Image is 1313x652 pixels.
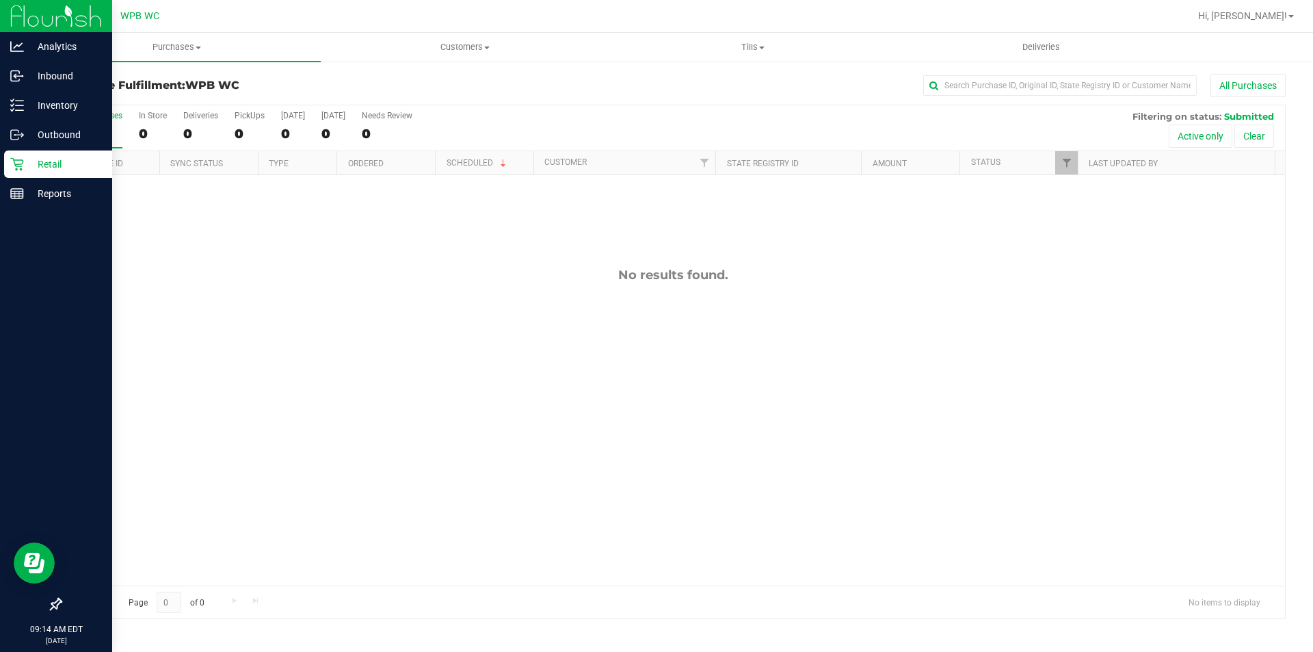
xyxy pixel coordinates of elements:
[235,126,265,142] div: 0
[10,157,24,171] inline-svg: Retail
[321,111,345,120] div: [DATE]
[1132,111,1221,122] span: Filtering on status:
[1004,41,1078,53] span: Deliveries
[348,159,384,168] a: Ordered
[10,128,24,142] inline-svg: Outbound
[447,158,509,168] a: Scheduled
[33,33,321,62] a: Purchases
[1055,151,1078,174] a: Filter
[1198,10,1287,21] span: Hi, [PERSON_NAME]!
[321,126,345,142] div: 0
[235,111,265,120] div: PickUps
[1224,111,1274,122] span: Submitted
[185,79,239,92] span: WPB WC
[24,68,106,84] p: Inbound
[170,159,223,168] a: Sync Status
[24,127,106,143] p: Outbound
[281,111,305,120] div: [DATE]
[60,79,468,92] h3: Purchase Fulfillment:
[362,126,412,142] div: 0
[1089,159,1158,168] a: Last Updated By
[139,111,167,120] div: In Store
[873,159,907,168] a: Amount
[10,187,24,200] inline-svg: Reports
[727,159,799,168] a: State Registry ID
[33,41,321,53] span: Purchases
[609,33,897,62] a: Tills
[10,99,24,112] inline-svg: Inventory
[24,156,106,172] p: Retail
[1234,125,1274,148] button: Clear
[971,157,1000,167] a: Status
[693,151,715,174] a: Filter
[6,623,106,636] p: 09:14 AM EDT
[609,41,896,53] span: Tills
[10,40,24,53] inline-svg: Analytics
[321,33,609,62] a: Customers
[897,33,1185,62] a: Deliveries
[1178,592,1271,612] span: No items to display
[269,159,289,168] a: Type
[183,111,218,120] div: Deliveries
[24,185,106,202] p: Reports
[1169,125,1232,148] button: Active only
[117,592,215,613] span: Page of 0
[544,157,587,167] a: Customer
[10,69,24,83] inline-svg: Inbound
[24,97,106,114] p: Inventory
[139,126,167,142] div: 0
[6,636,106,646] p: [DATE]
[61,268,1285,283] div: No results found.
[24,38,106,55] p: Analytics
[923,75,1197,96] input: Search Purchase ID, Original ID, State Registry ID or Customer Name...
[362,111,412,120] div: Needs Review
[321,41,608,53] span: Customers
[1210,74,1286,97] button: All Purchases
[120,10,159,22] span: WPB WC
[281,126,305,142] div: 0
[14,543,55,584] iframe: Resource center
[183,126,218,142] div: 0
